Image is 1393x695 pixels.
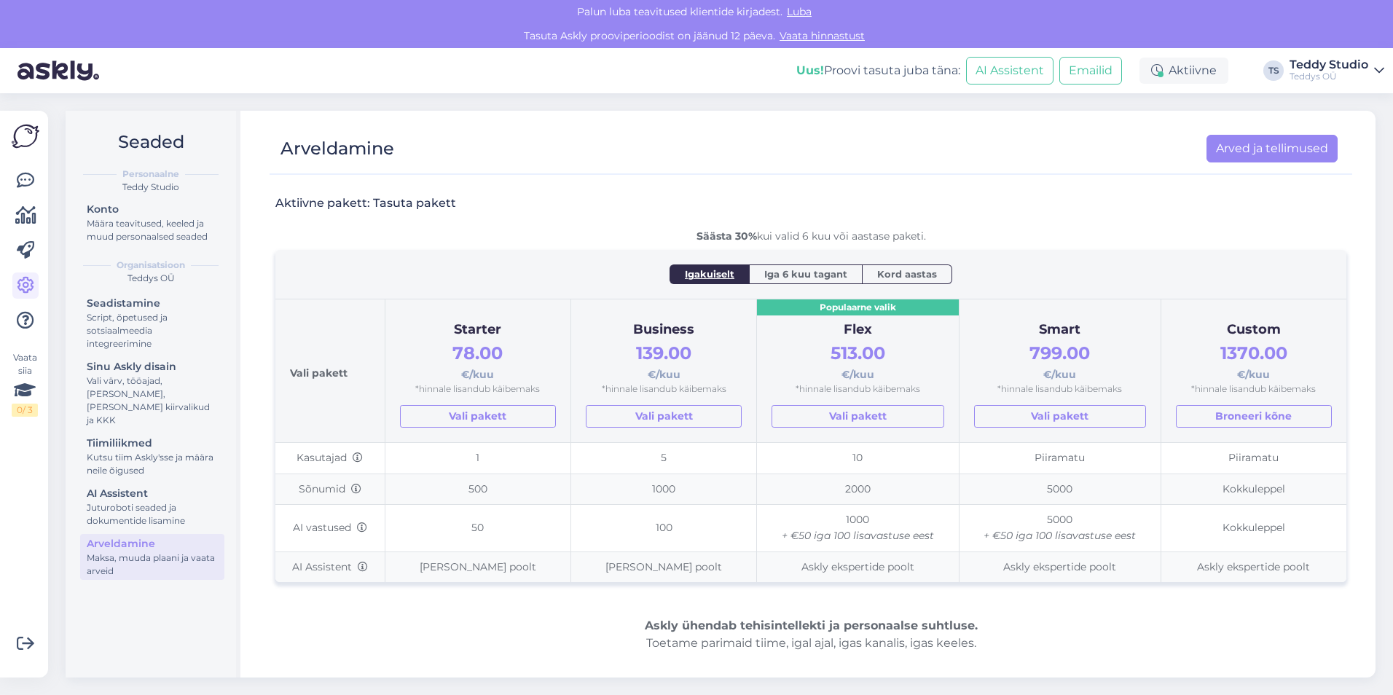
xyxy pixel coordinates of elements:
td: 1000 [757,505,959,551]
button: Broneeri kõne [1176,405,1332,428]
div: Arveldamine [87,536,218,551]
td: AI Assistent [275,551,385,582]
span: Kord aastas [877,267,937,281]
div: 0 / 3 [12,404,38,417]
div: Teddy Studio [77,181,224,194]
i: + €50 iga 100 lisavastuse eest [984,529,1136,542]
span: Iga 6 kuu tagant [764,267,847,281]
div: Vaata siia [12,351,38,417]
div: Vali pakett [290,314,370,428]
b: Askly ühendab tehisintellekti ja personaalse suhtluse. [645,619,978,632]
button: AI Assistent [966,57,1053,85]
td: 5000 [959,505,1161,551]
div: *hinnale lisandub käibemaks [974,382,1146,396]
td: 2000 [757,474,959,505]
td: 10 [757,442,959,474]
span: Luba [782,5,816,18]
img: Askly Logo [12,122,39,150]
div: kui valid 6 kuu või aastase paketi. [275,229,1346,244]
a: Vali pakett [974,405,1146,428]
b: Säästa 30% [696,229,757,243]
a: Arved ja tellimused [1206,135,1338,162]
span: Igakuiselt [685,267,734,281]
b: Uus! [796,63,824,77]
div: Arveldamine [280,135,394,162]
div: Vali värv, tööajad, [PERSON_NAME], [PERSON_NAME] kiirvalikud ja KKK [87,374,218,427]
div: *hinnale lisandub käibemaks [586,382,742,396]
td: Kasutajad [275,442,385,474]
i: + €50 iga 100 lisavastuse eest [782,529,934,542]
div: €/kuu [400,339,556,382]
div: Maksa, muuda plaani ja vaata arveid [87,551,218,578]
a: Sinu Askly disainVali värv, tööajad, [PERSON_NAME], [PERSON_NAME] kiirvalikud ja KKK [80,357,224,429]
span: 139.00 [636,342,691,364]
div: Teddys OÜ [1290,71,1368,82]
a: Vali pakett [772,405,943,428]
div: Starter [400,320,556,340]
span: 1370.00 [1220,342,1287,364]
td: 500 [385,474,570,505]
div: Teddy Studio [1290,59,1368,71]
td: [PERSON_NAME] poolt [570,551,756,582]
div: Seadistamine [87,296,218,311]
div: Kutsu tiim Askly'sse ja määra neile õigused [87,451,218,477]
h2: Seaded [77,128,224,156]
div: Toetame parimaid tiime, igal ajal, igas kanalis, igas keeles. [275,617,1346,652]
div: Custom [1176,320,1332,340]
a: ArveldamineMaksa, muuda plaani ja vaata arveid [80,534,224,580]
span: 513.00 [831,342,885,364]
h3: Aktiivne pakett: Tasuta pakett [275,195,456,211]
div: Smart [974,320,1146,340]
td: 1 [385,442,570,474]
div: €/kuu [586,339,742,382]
div: Määra teavitused, keeled ja muud personaalsed seaded [87,217,218,243]
td: Askly ekspertide poolt [959,551,1161,582]
td: Kokkuleppel [1161,474,1346,505]
b: Personaalne [122,168,179,181]
a: Vaata hinnastust [775,29,869,42]
td: 5000 [959,474,1161,505]
a: AI AssistentJuturoboti seaded ja dokumentide lisamine [80,484,224,530]
div: AI Assistent [87,486,218,501]
span: 78.00 [452,342,503,364]
div: Script, õpetused ja sotsiaalmeedia integreerimine [87,311,218,350]
a: TiimiliikmedKutsu tiim Askly'sse ja määra neile õigused [80,433,224,479]
td: 5 [570,442,756,474]
div: TS [1263,60,1284,81]
div: Populaarne valik [757,299,958,316]
div: Teddys OÜ [77,272,224,285]
a: Vali pakett [586,405,742,428]
div: €/kuu [1176,339,1332,382]
td: Piiramatu [1161,442,1346,474]
td: Piiramatu [959,442,1161,474]
div: Juturoboti seaded ja dokumentide lisamine [87,501,218,527]
td: 100 [570,505,756,551]
div: *hinnale lisandub käibemaks [1176,382,1332,396]
td: 50 [385,505,570,551]
div: Flex [772,320,943,340]
div: Konto [87,202,218,217]
td: 1000 [570,474,756,505]
div: Aktiivne [1139,58,1228,84]
td: AI vastused [275,505,385,551]
a: SeadistamineScript, õpetused ja sotsiaalmeedia integreerimine [80,294,224,353]
a: Vali pakett [400,405,556,428]
td: Askly ekspertide poolt [1161,551,1346,582]
a: Teddy StudioTeddys OÜ [1290,59,1384,82]
div: €/kuu [974,339,1146,382]
div: €/kuu [772,339,943,382]
button: Emailid [1059,57,1122,85]
td: Kokkuleppel [1161,505,1346,551]
div: Proovi tasuta juba täna: [796,62,960,79]
b: Organisatsioon [117,259,185,272]
td: Sõnumid [275,474,385,505]
div: Business [586,320,742,340]
div: *hinnale lisandub käibemaks [400,382,556,396]
td: [PERSON_NAME] poolt [385,551,570,582]
td: Askly ekspertide poolt [757,551,959,582]
div: Sinu Askly disain [87,359,218,374]
span: 799.00 [1029,342,1090,364]
div: *hinnale lisandub käibemaks [772,382,943,396]
div: Tiimiliikmed [87,436,218,451]
a: KontoMäära teavitused, keeled ja muud personaalsed seaded [80,200,224,246]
